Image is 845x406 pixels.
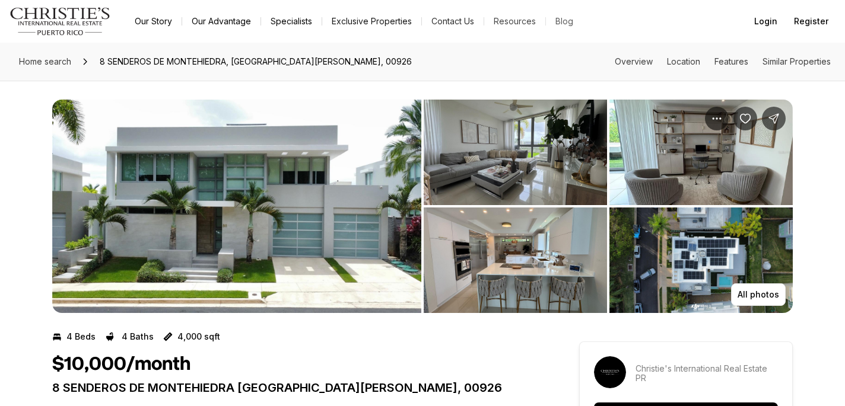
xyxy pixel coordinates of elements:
[9,7,111,36] img: logo
[322,13,421,30] a: Exclusive Properties
[125,13,182,30] a: Our Story
[731,283,786,306] button: All photos
[182,13,261,30] a: Our Advantage
[484,13,545,30] a: Resources
[424,100,607,205] button: View image gallery
[794,17,828,26] span: Register
[52,353,190,376] h1: $10,000/month
[52,381,536,395] p: 8 SENDEROS DE MONTEHIEDRA [GEOGRAPHIC_DATA][PERSON_NAME], 00926
[609,100,793,205] button: View image gallery
[747,9,784,33] button: Login
[733,107,757,130] button: Save Property: 8 SENDEROS DE MONTEHIEDRA
[615,56,653,66] a: Skip to: Overview
[52,100,421,313] li: 1 of 6
[705,107,729,130] button: Property options
[615,57,831,66] nav: Page section menu
[609,207,793,313] button: View image gallery
[52,100,421,313] button: View image gallery
[66,332,96,341] p: 4 Beds
[754,17,777,26] span: Login
[422,13,484,30] button: Contact Us
[261,13,322,30] a: Specialists
[19,56,71,66] span: Home search
[424,100,793,313] li: 2 of 6
[177,332,220,341] p: 4,000 sqft
[714,56,748,66] a: Skip to: Features
[122,332,154,341] p: 4 Baths
[52,100,793,313] div: Listing Photos
[787,9,836,33] button: Register
[424,207,607,313] button: View image gallery
[105,327,154,346] button: 4 Baths
[636,364,778,383] p: Christie's International Real Estate PR
[762,107,786,130] button: Share Property: 8 SENDEROS DE MONTEHIEDRA
[763,56,831,66] a: Skip to: Similar Properties
[738,290,779,299] p: All photos
[95,52,417,71] span: 8 SENDEROS DE MONTEHIEDRA, [GEOGRAPHIC_DATA][PERSON_NAME], 00926
[546,13,583,30] a: Blog
[14,52,76,71] a: Home search
[667,56,700,66] a: Skip to: Location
